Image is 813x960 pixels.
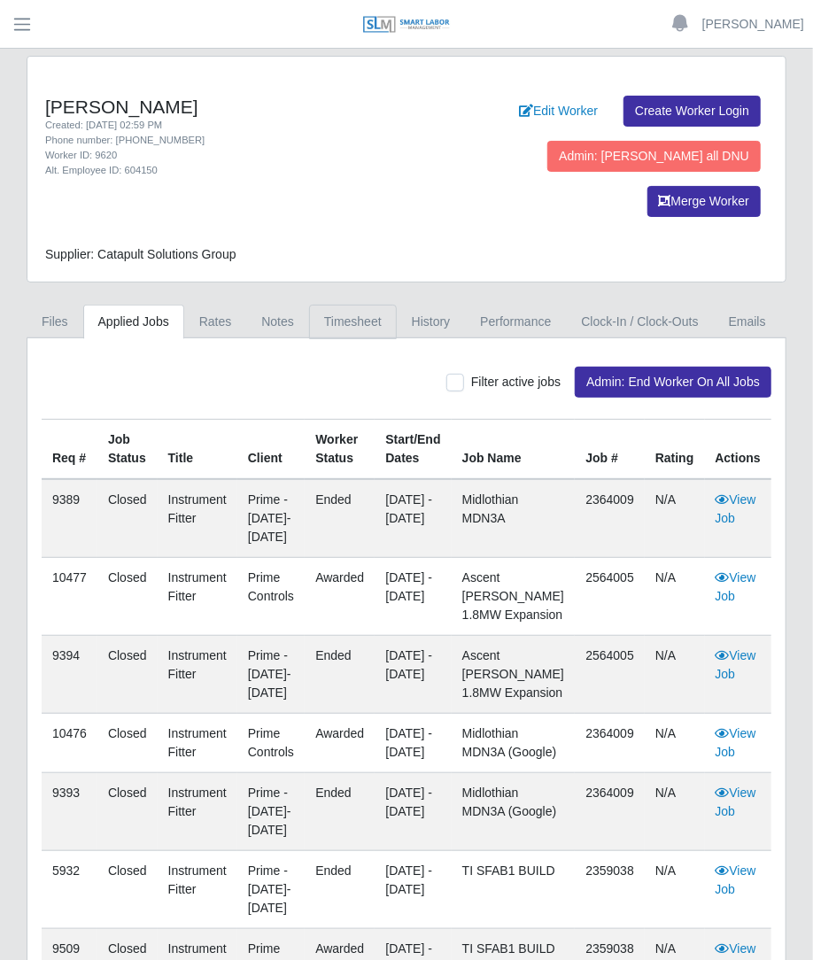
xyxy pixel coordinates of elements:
td: [DATE] - [DATE] [375,558,451,636]
td: awarded [305,558,375,636]
td: Instrument Fitter [158,558,237,636]
th: Actions [705,420,771,480]
th: Client [237,420,305,480]
th: Job # [575,420,645,480]
a: View Job [716,648,756,681]
th: Job Status [97,420,158,480]
a: [PERSON_NAME] [702,15,804,34]
td: N/A [645,558,705,636]
td: N/A [645,714,705,773]
td: awarded [305,714,375,773]
td: 2364009 [575,714,645,773]
td: ended [305,479,375,558]
td: [DATE] - [DATE] [375,479,451,558]
td: N/A [645,479,705,558]
div: Alt. Employee ID: 604150 [45,163,393,178]
th: Job Name [452,420,576,480]
td: Midlothian MDN3A (Google) [452,714,576,773]
a: Rates [184,305,247,339]
td: [DATE] - [DATE] [375,851,451,929]
a: Emails [714,305,781,339]
td: Prime - [DATE]-[DATE] [237,773,305,851]
a: Files [27,305,83,339]
th: Rating [645,420,705,480]
td: Closed [97,851,158,929]
img: SLM Logo [362,15,451,35]
td: 10476 [42,714,97,773]
td: ended [305,773,375,851]
td: Prime Controls [237,714,305,773]
td: ended [305,851,375,929]
td: [DATE] - [DATE] [375,773,451,851]
td: 2564005 [575,636,645,714]
span: Supplier: Catapult Solutions Group [45,247,236,261]
td: instrument Fitter [158,773,237,851]
td: Midlothian MDN3A [452,479,576,558]
td: 10477 [42,558,97,636]
td: 2364009 [575,773,645,851]
a: Applied Jobs [83,305,184,339]
h4: [PERSON_NAME] [45,96,393,118]
td: Closed [97,773,158,851]
a: Notes [246,305,309,339]
button: Merge Worker [647,186,761,217]
a: Timesheet [309,305,397,339]
a: Performance [465,305,566,339]
td: ended [305,636,375,714]
button: Admin: End Worker On All Jobs [575,367,771,398]
td: 2564005 [575,558,645,636]
a: History [397,305,466,339]
td: N/A [645,773,705,851]
td: N/A [645,636,705,714]
span: Filter active jobs [471,375,561,389]
a: View Job [716,786,756,818]
td: 9389 [42,479,97,558]
td: Ascent [PERSON_NAME] 1.8MW Expansion [452,636,576,714]
td: Prime Controls [237,558,305,636]
td: Closed [97,558,158,636]
td: 9393 [42,773,97,851]
a: View Job [716,570,756,603]
td: Midlothian MDN3A (Google) [452,773,576,851]
td: [DATE] - [DATE] [375,636,451,714]
td: Instrument Fitter [158,479,237,558]
td: Ascent [PERSON_NAME] 1.8MW Expansion [452,558,576,636]
a: View Job [716,492,756,525]
td: 2364009 [575,479,645,558]
td: instrument Fitter [158,714,237,773]
td: Closed [97,479,158,558]
a: Clock-In / Clock-Outs [566,305,713,339]
td: Prime - [DATE]-[DATE] [237,851,305,929]
a: Edit Worker [507,96,609,127]
a: View Job [716,863,756,896]
td: Instrument Fitter [158,636,237,714]
th: Start/End Dates [375,420,451,480]
div: Phone number: [PHONE_NUMBER] [45,133,393,148]
td: 2359038 [575,851,645,929]
td: Prime - [DATE]-[DATE] [237,479,305,558]
td: 9394 [42,636,97,714]
a: View Job [716,726,756,759]
td: 5932 [42,851,97,929]
td: Prime - [DATE]-[DATE] [237,636,305,714]
td: TI SFAB1 BUILD [452,851,576,929]
th: Req # [42,420,97,480]
td: Closed [97,636,158,714]
a: Create Worker Login [623,96,761,127]
td: N/A [645,851,705,929]
td: Instrument Fitter [158,851,237,929]
td: [DATE] - [DATE] [375,714,451,773]
th: Title [158,420,237,480]
div: Created: [DATE] 02:59 PM [45,118,393,133]
button: Admin: [PERSON_NAME] all DNU [547,141,761,172]
div: Worker ID: 9620 [45,148,393,163]
th: Worker Status [305,420,375,480]
td: Closed [97,714,158,773]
